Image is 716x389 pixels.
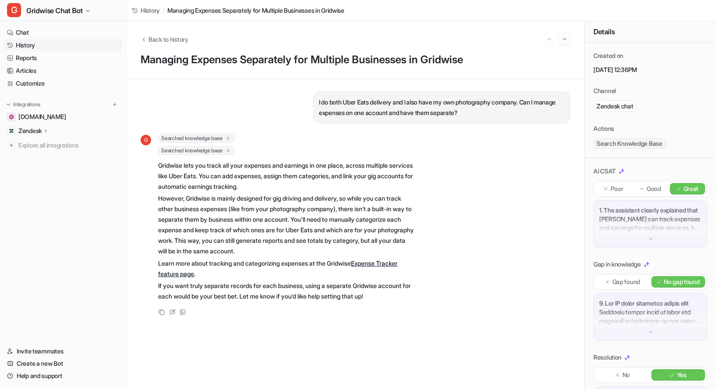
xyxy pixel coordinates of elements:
[7,141,16,150] img: explore all integrations
[593,138,665,149] span: Search Knowledge Base
[647,236,654,242] img: down-arrow
[158,146,235,155] span: Searched knowledge base
[593,260,641,269] p: Gap in knowledge
[4,77,123,90] a: Customize
[18,126,42,135] p: Zendesk
[546,35,553,43] img: Previous session
[4,111,123,123] a: gridwise.io[DOMAIN_NAME]
[141,6,160,15] span: History
[141,54,570,66] h1: Managing Expenses Separately for Multiple Businesses in Gridwise
[141,35,188,44] button: Back to history
[593,86,616,95] p: Channel
[9,128,14,133] img: Zendesk
[544,33,555,45] button: Go to previous session
[593,51,623,60] p: Created on
[319,97,564,118] p: I do both Uber Eats delivery and I also have my own photography company. Can I manage expenses on...
[622,371,630,379] p: No
[158,258,415,279] p: Learn more about tracking and categorizing expenses at the Gridwise .
[4,345,123,357] a: Invite teammates
[4,52,123,64] a: Reports
[163,6,165,15] span: /
[158,134,235,143] span: Searched knowledge base
[611,184,623,193] p: Poor
[677,371,687,379] p: Yes
[26,4,83,17] span: Gridwise Chat Bot
[4,370,123,382] a: Help and support
[112,101,118,108] img: menu_add.svg
[599,299,702,325] p: 9. Lor IP dolor sitametco adipis elit Seddoeiu tempor incid ut labor etd magnaali eni adminimv qu...
[593,167,616,176] p: AI CSAT
[18,112,66,121] span: [DOMAIN_NAME]
[167,6,344,15] span: Managing Expenses Separately for Multiple Businesses in Gridwise
[4,26,123,39] a: Chat
[4,65,123,77] a: Articles
[4,39,123,51] a: History
[664,277,700,286] p: No gap found
[158,259,398,277] a: Expense Tracker feature page
[599,206,702,232] p: 1. The assistant clearly explained that [PERSON_NAME] can track expenses and earnings for multipl...
[132,6,160,15] a: History
[148,35,188,44] span: Back to history
[9,114,14,119] img: gridwise.io
[158,281,415,302] p: If you want truly separate records for each business, using a separate Gridwise account for each ...
[559,33,570,45] button: Go to next session
[593,65,707,74] p: [DATE] 12:36PM
[597,102,633,111] p: Zendesk chat
[158,193,415,256] p: However, Gridwise is mainly designed for gig driving and delivery, so while you can track other b...
[647,329,654,335] img: down-arrow
[612,277,640,286] p: Gap found
[7,3,21,17] span: G
[4,100,43,109] button: Integrations
[585,21,716,43] div: Details
[13,101,40,108] p: Integrations
[18,138,119,152] span: Explore all integrations
[4,139,123,151] a: Explore all integrations
[647,184,661,193] p: Good
[4,357,123,370] a: Create a new Bot
[158,160,415,192] p: Gridwise lets you track all your expenses and earnings in one place, across multiple services lik...
[593,353,622,362] p: Resolution
[561,35,568,43] img: Next session
[141,135,151,145] span: G
[683,184,699,193] p: Great
[5,101,11,108] img: expand menu
[593,124,614,133] p: Actions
